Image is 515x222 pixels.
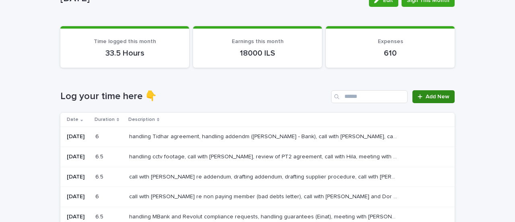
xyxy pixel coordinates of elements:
span: Add New [426,94,449,100]
p: [DATE] [67,133,89,140]
p: 6.5 [95,172,105,181]
p: handling MBank and Revolut compliance requests, handling guarantees (Einat), meeting with Einat, ... [129,212,399,220]
p: 6 [95,192,101,200]
p: [DATE] [67,214,89,220]
p: handling cctv footage, call with Lin, review of PT2 agreement, call with Hila, meeting with Ilya,... [129,152,399,160]
p: Date [67,115,78,124]
p: 6.5 [95,152,105,160]
p: 18000 ILS [203,48,312,58]
tr: [DATE]6.56.5 handling cctv footage, call with [PERSON_NAME], review of PT2 agreement, call with H... [60,147,455,167]
input: Search [331,90,408,103]
a: Add New [412,90,455,103]
h1: Log your time here 👇 [60,91,328,102]
span: Time logged this month [94,39,156,44]
p: Description [128,115,155,124]
p: call with Melissa re addendum, drafting addendum, drafting supplier procedure, call with Ronen re... [129,172,399,181]
p: 6.5 [95,212,105,220]
p: [DATE] [67,193,89,200]
span: Expenses [378,39,403,44]
p: 610 [336,48,445,58]
p: [DATE] [67,174,89,181]
p: Duration [95,115,115,124]
tr: [DATE]66 handling Tidhar agreement, handling addendm ([PERSON_NAME] - Bank), call with [PERSON_NA... [60,127,455,147]
tr: [DATE]66 call with [PERSON_NAME] re non paying member (bad debts letter), call with [PERSON_NAME]... [60,187,455,207]
p: call with Ilya re non paying member (bad debts letter), call with Tani and Dor re T&C amendment, ... [129,192,399,200]
p: 33.5 Hours [70,48,179,58]
p: 6 [95,132,101,140]
p: handling Tidhar agreement, handling addendm (Melissa - Bank), call with Hila, call with Ruth re T... [129,132,399,140]
tr: [DATE]6.56.5 call with [PERSON_NAME] re addendum, drafting addendum, drafting supplier procedure,... [60,167,455,187]
span: Earnings this month [232,39,284,44]
p: [DATE] [67,154,89,160]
